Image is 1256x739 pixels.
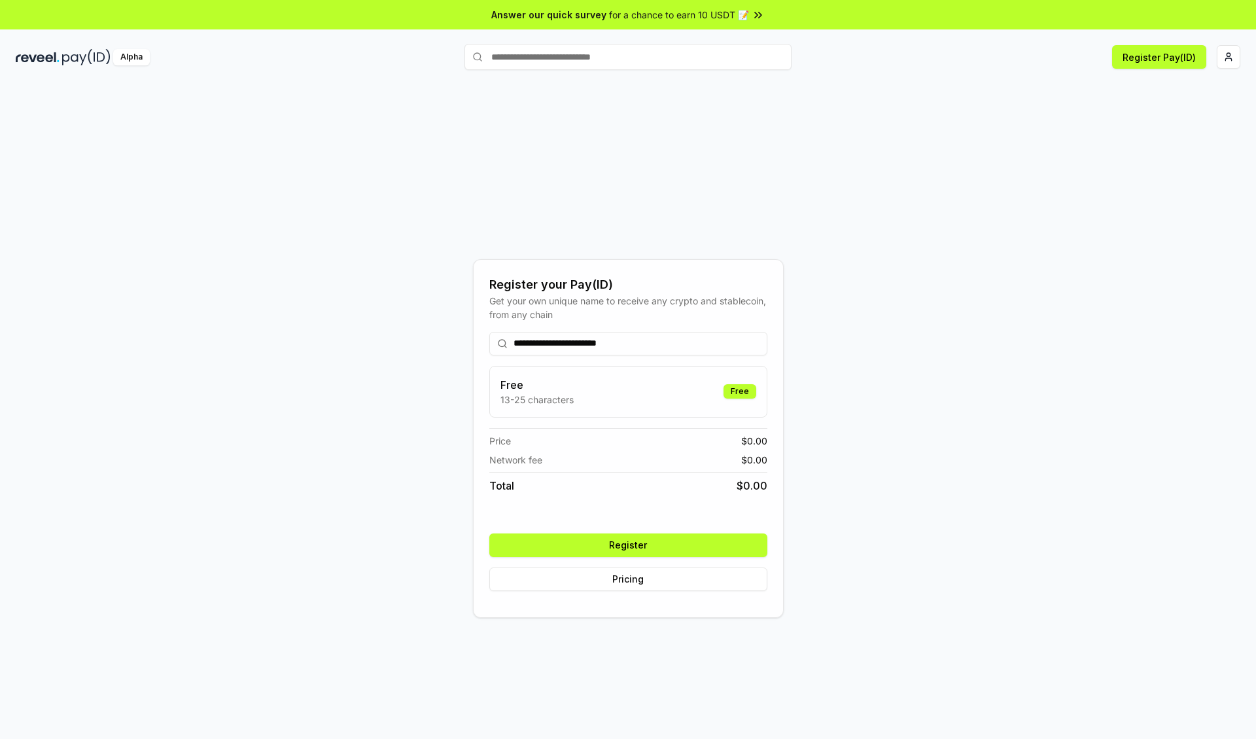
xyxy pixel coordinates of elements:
[489,568,767,591] button: Pricing
[609,8,749,22] span: for a chance to earn 10 USDT 📝
[489,533,767,557] button: Register
[491,8,606,22] span: Answer our quick survey
[489,294,767,321] div: Get your own unique name to receive any crypto and stablecoin, from any chain
[489,276,767,294] div: Register your Pay(ID)
[737,478,767,494] span: $ 0.00
[724,384,756,399] div: Free
[489,478,514,494] span: Total
[113,49,150,65] div: Alpha
[62,49,111,65] img: pay_id
[741,453,767,467] span: $ 0.00
[16,49,60,65] img: reveel_dark
[489,434,511,448] span: Price
[500,393,574,406] p: 13-25 characters
[489,453,542,467] span: Network fee
[741,434,767,448] span: $ 0.00
[500,377,574,393] h3: Free
[1112,45,1206,69] button: Register Pay(ID)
